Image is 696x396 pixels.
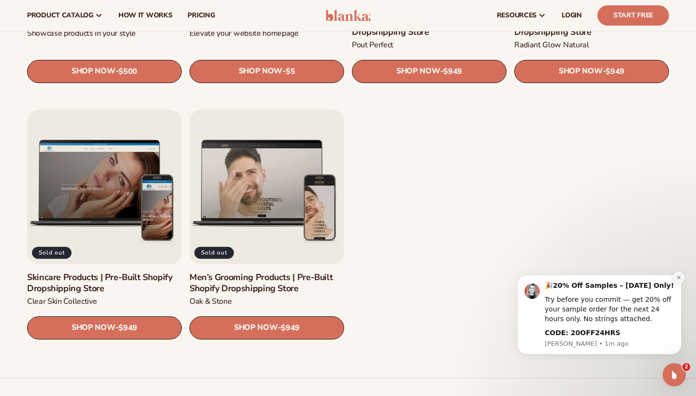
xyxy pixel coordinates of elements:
[22,16,37,31] img: Profile image for Lee
[27,316,182,339] a: SHOP NOW- $949
[514,15,669,38] a: Cosmetics Products | Pre-Built Shopify Dropshipping Store
[72,67,115,76] span: SHOP NOW
[597,5,669,26] a: Start Free
[352,15,507,38] a: Lip Products | Pre-Built Shopify Dropshipping Store
[118,324,137,333] span: $949
[663,363,686,386] iframe: Intercom live chat
[325,10,371,21] img: logo
[396,67,440,76] span: SHOP NOW
[42,14,172,23] div: 🎉
[514,59,669,83] a: SHOP NOW- $949
[42,72,172,81] p: Message from Lee, sent 1m ago
[50,14,171,22] b: 20% Off Samples – [DATE] Only!
[42,28,172,56] div: Try before you commit — get 20% off your sample order for the next 24 hours only. No strings atta...
[188,12,215,19] span: pricing
[27,272,182,295] a: Skincare Products | Pre-Built Shopify Dropshipping Store
[189,59,344,83] a: SHOP NOW- $5
[606,67,624,76] span: $949
[118,12,173,19] span: How It Works
[14,7,179,87] div: message notification from Lee, 1m ago. 🎉 20% Off Samples – Today Only! Try before you commit — ge...
[682,363,690,371] span: 2
[281,324,300,333] span: $949
[234,323,277,332] span: SHOP NOW
[562,12,582,19] span: LOGIN
[239,67,282,76] span: SHOP NOW
[189,316,344,339] a: SHOP NOW- $949
[503,268,696,360] iframe: Intercom notifications message
[170,4,182,16] button: Dismiss notification
[27,12,93,19] span: product catalog
[189,272,344,295] a: Men’s Grooming Products | Pre-Built Shopify Dropshipping Store
[497,12,536,19] span: resources
[42,14,172,71] div: Message content
[118,67,137,76] span: $500
[42,61,117,69] b: CODE: 20OFF24HRS
[27,59,182,83] a: SHOP NOW- $500
[559,67,602,76] span: SHOP NOW
[352,59,507,83] a: SHOP NOW- $949
[443,67,462,76] span: $949
[286,67,295,76] span: $5
[72,323,115,332] span: SHOP NOW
